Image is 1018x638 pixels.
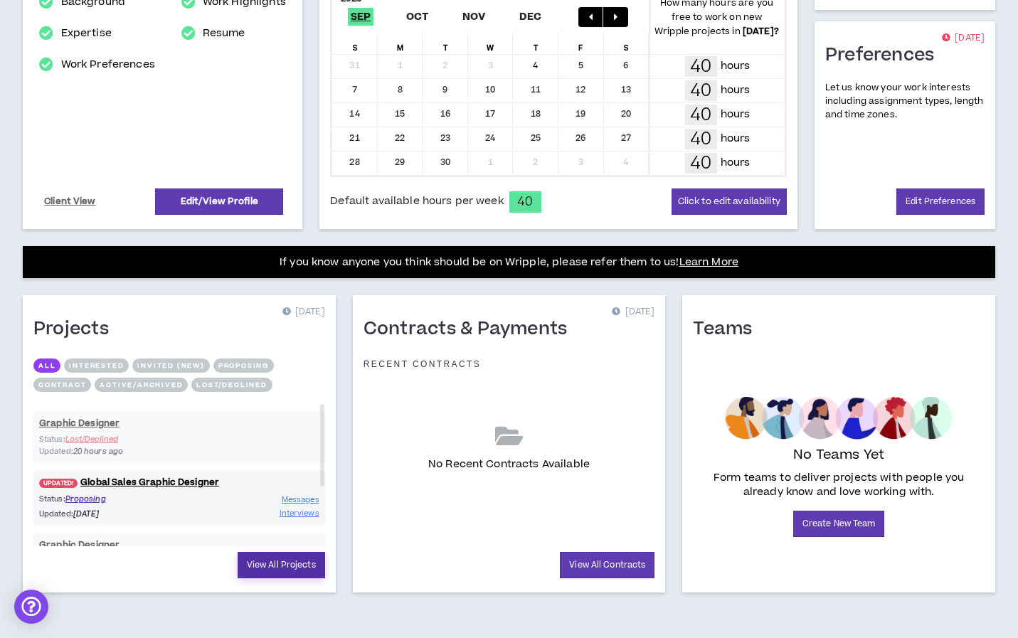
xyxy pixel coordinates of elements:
div: T [423,33,468,54]
button: Lost/Declined [191,378,272,392]
span: Messages [282,494,319,505]
h1: Preferences [825,44,945,67]
h1: Teams [693,318,763,341]
i: [DATE] [73,509,100,519]
a: Client View [42,189,98,214]
h1: Projects [33,318,120,341]
button: Contract [33,378,91,392]
a: View All Contracts [560,552,654,578]
span: Default available hours per week [330,193,503,209]
p: Form teams to deliver projects with people you already know and love working with. [699,471,979,499]
a: Interviews [280,506,319,520]
a: Create New Team [793,511,885,537]
div: T [513,33,558,54]
p: hours [721,155,751,171]
p: If you know anyone you think should be on Wripple, please refer them to us! [280,254,738,271]
p: hours [721,131,751,147]
button: All [33,358,60,373]
a: Expertise [61,25,112,42]
button: Click to edit availability [672,188,787,215]
div: F [558,33,604,54]
p: Recent Contracts [364,358,482,370]
a: Resume [203,25,245,42]
p: hours [721,58,751,74]
button: Active/Archived [95,378,188,392]
div: Open Intercom Messenger [14,590,48,624]
p: [DATE] [282,305,325,319]
span: Proposing [65,494,106,504]
span: Interviews [280,508,319,519]
a: Learn More [679,255,738,270]
p: Status: [39,493,179,505]
button: Invited (new) [132,358,209,373]
p: No Teams Yet [793,445,884,465]
img: empty [725,397,952,440]
p: [DATE] [942,31,985,46]
div: S [332,33,378,54]
p: No Recent Contracts Available [428,457,590,472]
a: Edit Preferences [896,188,985,215]
div: S [604,33,649,54]
button: Interested [64,358,129,373]
a: Edit/View Profile [155,188,283,215]
span: Dec [516,8,545,26]
b: [DATE] ? [743,25,779,38]
a: Work Preferences [61,56,155,73]
p: Updated: [39,508,179,520]
p: hours [721,107,751,122]
p: [DATE] [612,305,654,319]
div: M [378,33,423,54]
span: UPDATED! [39,479,78,488]
span: Sep [348,8,374,26]
a: UPDATED!Global Sales Graphic Designer [33,476,325,489]
a: View All Projects [238,552,325,578]
a: Messages [282,493,319,506]
h1: Contracts & Payments [364,318,578,341]
span: Nov [460,8,489,26]
button: Proposing [213,358,274,373]
p: Let us know your work interests including assignment types, length and time zones. [825,81,985,122]
div: W [468,33,514,54]
span: Oct [403,8,432,26]
p: hours [721,83,751,98]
